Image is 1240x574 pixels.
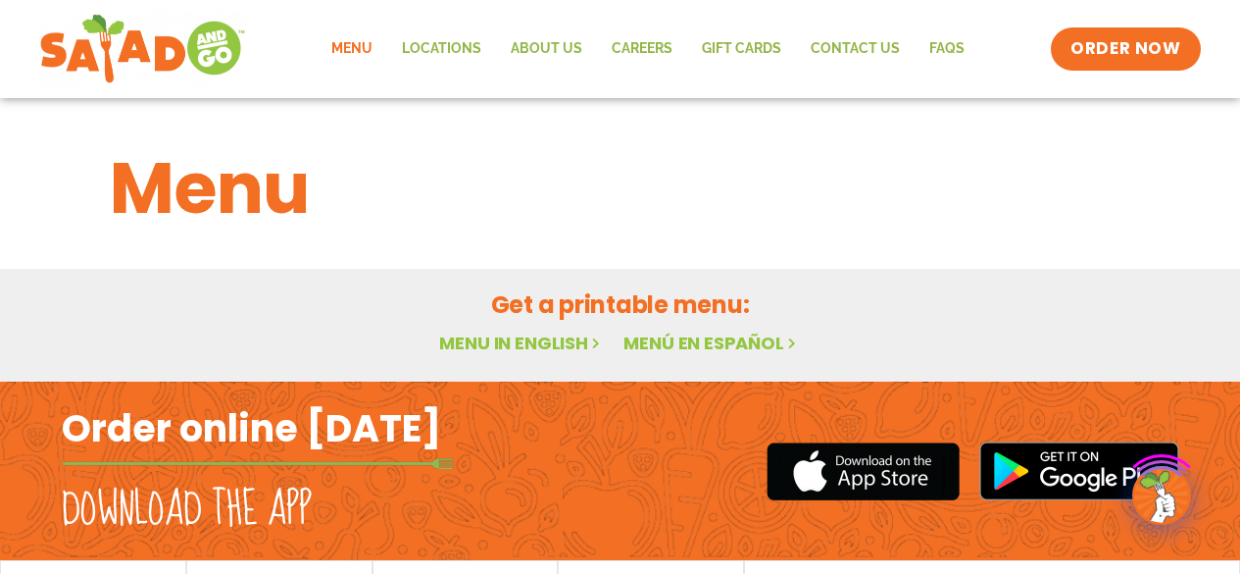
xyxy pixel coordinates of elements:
a: ORDER NOW [1051,27,1200,71]
h2: Get a printable menu: [110,287,1131,322]
h2: Order online [DATE] [62,404,441,452]
a: Locations [387,26,496,72]
h1: Menu [110,135,1131,241]
a: Menú en español [623,331,800,355]
img: appstore [767,440,960,503]
a: Menu [317,26,387,72]
h2: Download the app [62,483,312,538]
a: FAQs [915,26,979,72]
img: fork [62,458,454,469]
img: google_play [979,442,1179,500]
a: Careers [597,26,687,72]
a: Contact Us [796,26,915,72]
span: ORDER NOW [1070,37,1180,61]
nav: Menu [317,26,979,72]
a: About Us [496,26,597,72]
img: new-SAG-logo-768×292 [39,10,246,88]
a: GIFT CARDS [687,26,796,72]
a: Menu in English [439,331,604,355]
